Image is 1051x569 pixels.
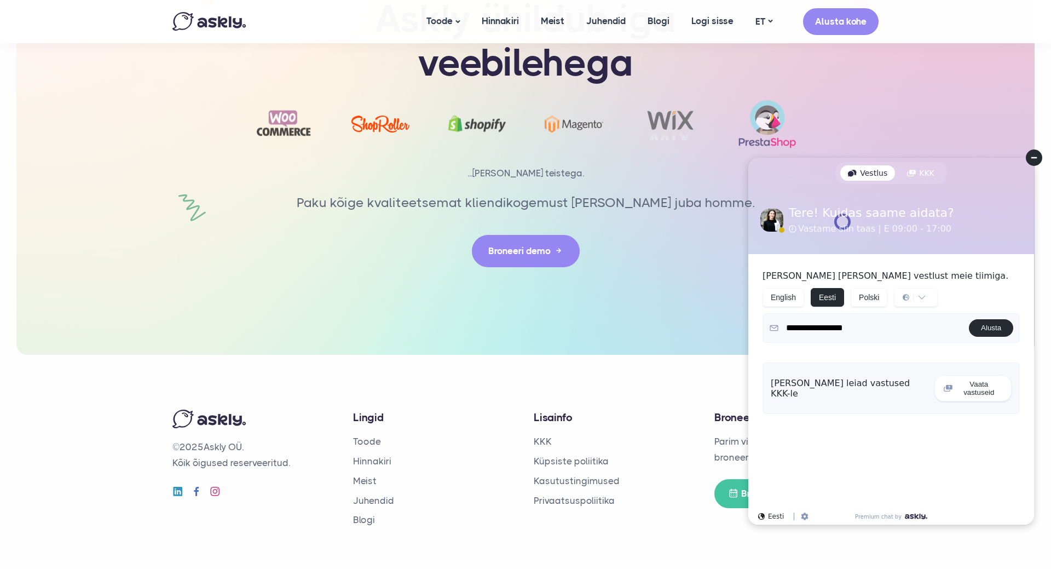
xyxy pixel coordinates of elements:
img: prestashop [738,99,796,149]
p: Paku kõige kvaliteetsemat kliendikogemust [PERSON_NAME] juba homme. [293,192,758,213]
img: Askly logo [172,410,246,428]
a: Meist [353,475,377,486]
h4: Lisainfo [534,410,698,426]
a: Alusta kohe [803,8,879,35]
span: 2025 [180,441,204,452]
p: Parim viis Asklyga tutvumiseks on broneerida veebikohtumine [714,434,879,465]
a: Hinnakiri [353,456,391,467]
a: Broneeri demo [714,479,818,508]
img: ShopRoller [351,116,410,132]
a: Privaatsuspoliitika [534,495,615,506]
p: © Askly OÜ. Kõik õigused reserveeritud. [172,439,337,471]
a: ET [744,14,783,30]
a: Broneeri demo [472,235,580,267]
a: KKK [534,436,552,447]
img: Shopify [448,107,506,140]
p: ...[PERSON_NAME] teistega. [233,165,818,181]
img: Wix [642,107,700,140]
a: Kasutustingimused [534,475,620,486]
img: Askly [172,12,246,31]
iframe: Askly chat [740,149,1043,533]
a: Toode [353,436,381,447]
a: Blogi [353,514,375,525]
img: Woocommerce [255,106,313,142]
a: Küpsiste poliitika [534,456,609,467]
img: Magento [545,116,603,133]
a: Juhendid [353,495,394,506]
h4: Lingid [353,410,517,426]
h4: Broneeri demo [714,410,879,426]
